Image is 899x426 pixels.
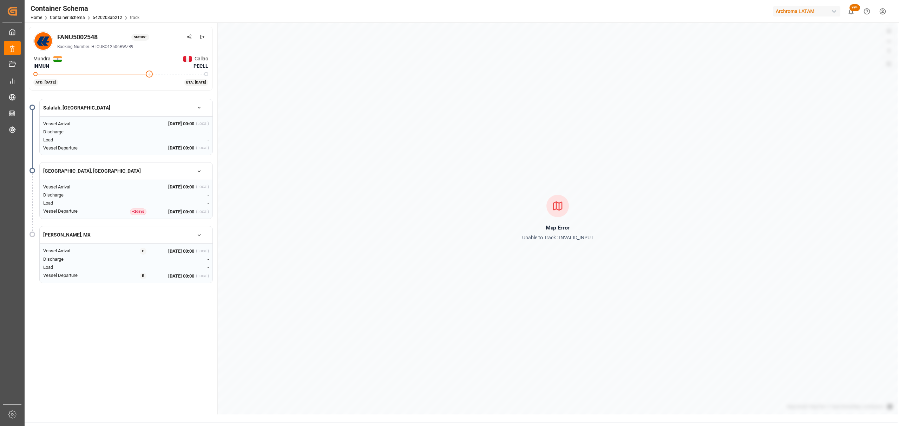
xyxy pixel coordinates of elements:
[168,248,194,255] span: [DATE] 00:00
[196,184,209,191] div: (Local)
[33,63,49,69] span: INMUN
[168,145,194,152] span: [DATE] 00:00
[522,233,593,242] p: Unable to Track : INVALID_INPUT
[773,5,843,18] button: Archroma LATAM
[196,208,209,215] div: (Local)
[195,55,208,62] span: Callao
[168,208,194,215] span: [DATE] 00:00
[40,229,212,241] button: [PERSON_NAME], MX
[131,34,149,41] div: Status: -
[140,248,146,255] div: E
[43,128,105,135] div: Discharge
[31,15,42,20] a: Home
[546,222,569,233] h2: Map Error
[130,208,146,215] div: + 2 day s
[43,200,105,207] div: Load
[193,62,208,70] span: PECLL
[57,44,208,50] div: Booking Number: HLCUBO12506BWZB9
[40,102,212,114] button: Salalah, [GEOGRAPHIC_DATA]
[93,15,122,20] a: 5420203ab212
[154,200,209,207] div: -
[168,120,194,127] span: [DATE] 00:00
[184,79,209,86] div: ETA: [DATE]
[154,137,209,144] div: -
[196,273,209,280] div: (Local)
[50,15,85,20] a: Container Schema
[43,145,105,152] div: Vessel Departure
[33,55,51,62] span: Mundra
[154,128,209,135] div: -
[43,184,105,191] div: Vessel Arrival
[43,208,105,215] div: Vessel Departure
[859,4,875,19] button: Help Center
[196,248,209,255] div: (Local)
[154,192,209,199] div: -
[154,264,209,271] div: -
[53,56,62,62] img: Netherlands
[196,120,209,127] div: (Local)
[183,56,192,62] img: Netherlands
[43,256,105,263] div: Discharge
[43,137,105,144] div: Load
[57,32,98,42] div: FANU5002548
[154,256,209,263] div: -
[849,4,860,11] span: 99+
[43,120,105,127] div: Vessel Arrival
[43,247,105,255] div: Vessel Arrival
[34,32,52,50] img: Carrier Logo
[43,264,105,271] div: Load
[33,79,58,86] div: ATD: [DATE]
[31,3,139,14] div: Container Schema
[140,273,146,280] div: E
[168,184,194,191] span: [DATE] 00:00
[843,4,859,19] button: show 100 new notifications
[196,145,209,152] div: (Local)
[43,192,105,199] div: Discharge
[40,165,212,177] button: [GEOGRAPHIC_DATA], [GEOGRAPHIC_DATA]
[43,272,105,279] div: Vessel Departure
[168,273,194,280] span: [DATE] 00:00
[773,6,840,16] div: Archroma LATAM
